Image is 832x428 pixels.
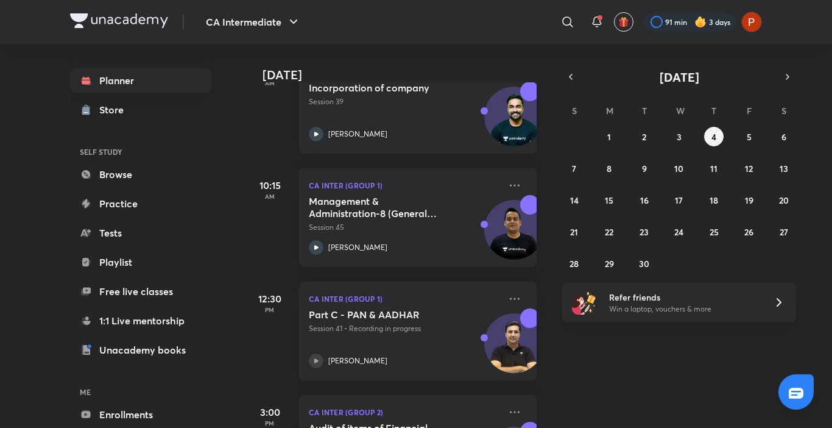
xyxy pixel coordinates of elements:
img: streak [694,16,707,28]
button: September 4, 2025 [704,127,724,146]
abbr: September 30, 2025 [639,258,649,269]
h5: 12:30 [245,291,294,306]
p: PM [245,419,294,427]
img: avatar [618,16,629,27]
abbr: September 10, 2025 [674,163,683,174]
abbr: Tuesday [642,105,647,116]
h5: 10:15 [245,178,294,193]
button: September 27, 2025 [774,222,794,241]
h5: 3:00 [245,405,294,419]
button: September 8, 2025 [599,159,619,178]
abbr: September 27, 2025 [780,226,788,238]
button: September 12, 2025 [739,159,759,178]
abbr: September 2, 2025 [642,131,646,143]
button: September 30, 2025 [635,254,654,273]
p: AM [245,193,294,200]
button: September 24, 2025 [669,222,689,241]
a: Practice [70,191,211,216]
h6: SELF STUDY [70,141,211,162]
p: [PERSON_NAME] [328,129,387,140]
button: September 29, 2025 [599,254,619,273]
abbr: September 13, 2025 [780,163,788,174]
abbr: September 4, 2025 [711,131,716,143]
h6: Refer friends [609,291,759,304]
button: September 16, 2025 [635,190,654,210]
button: September 13, 2025 [774,159,794,178]
a: Tests [70,221,211,245]
img: Avatar [485,207,543,265]
button: September 22, 2025 [599,222,619,241]
abbr: September 20, 2025 [779,194,789,206]
img: Avatar [485,320,543,379]
button: September 28, 2025 [565,254,584,273]
button: September 5, 2025 [739,127,759,146]
abbr: Friday [747,105,752,116]
button: September 26, 2025 [739,222,759,241]
button: September 20, 2025 [774,190,794,210]
abbr: September 8, 2025 [607,163,612,174]
button: September 19, 2025 [739,190,759,210]
abbr: September 29, 2025 [605,258,614,269]
abbr: September 12, 2025 [745,163,753,174]
abbr: September 22, 2025 [605,226,613,238]
abbr: Sunday [572,105,577,116]
button: September 9, 2025 [635,159,654,178]
button: September 18, 2025 [704,190,724,210]
p: [PERSON_NAME] [328,355,387,366]
abbr: September 5, 2025 [747,131,752,143]
abbr: September 1, 2025 [607,131,611,143]
button: September 11, 2025 [704,159,724,178]
p: Session 45 [309,222,500,233]
h5: Part C - PAN & AADHAR [309,309,460,321]
h4: [DATE] [263,68,549,82]
abbr: September 9, 2025 [642,163,647,174]
button: September 10, 2025 [669,159,689,178]
abbr: September 25, 2025 [710,226,719,238]
p: AM [245,79,294,87]
button: September 14, 2025 [565,190,584,210]
img: referral [572,290,596,315]
abbr: September 19, 2025 [745,194,753,206]
abbr: September 28, 2025 [569,258,579,269]
abbr: Thursday [711,105,716,116]
img: Company Logo [70,13,168,28]
a: Browse [70,162,211,187]
button: [DATE] [579,68,779,85]
p: PM [245,306,294,313]
abbr: September 24, 2025 [674,226,683,238]
button: September 15, 2025 [599,190,619,210]
a: Playlist [70,250,211,274]
img: Palak [741,12,762,32]
abbr: September 6, 2025 [781,131,786,143]
div: Store [99,102,131,117]
p: Win a laptop, vouchers & more [609,304,759,315]
abbr: Saturday [781,105,786,116]
button: avatar [614,12,633,32]
abbr: September 11, 2025 [710,163,717,174]
h6: ME [70,382,211,402]
abbr: September 16, 2025 [640,194,649,206]
p: Session 39 [309,96,500,107]
abbr: September 15, 2025 [605,194,613,206]
h5: Incorporation of company [309,82,460,94]
a: Unacademy books [70,338,211,362]
a: 1:1 Live mentorship [70,309,211,333]
span: [DATE] [660,69,699,85]
button: CA Intermediate [199,10,308,34]
button: September 7, 2025 [565,159,584,178]
button: September 23, 2025 [635,222,654,241]
abbr: Monday [606,105,613,116]
a: Free live classes [70,279,211,304]
abbr: Wednesday [676,105,685,116]
p: CA Inter (Group 1) [309,291,500,306]
abbr: September 17, 2025 [675,194,683,206]
abbr: September 14, 2025 [570,194,579,206]
h5: Management & Administration-8 (General Meeting) [309,195,460,219]
img: Avatar [485,93,543,152]
button: September 17, 2025 [669,190,689,210]
button: September 21, 2025 [565,222,584,241]
p: Session 41 • Recording in progress [309,323,500,334]
abbr: September 18, 2025 [710,194,718,206]
a: Company Logo [70,13,168,31]
p: [PERSON_NAME] [328,242,387,253]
